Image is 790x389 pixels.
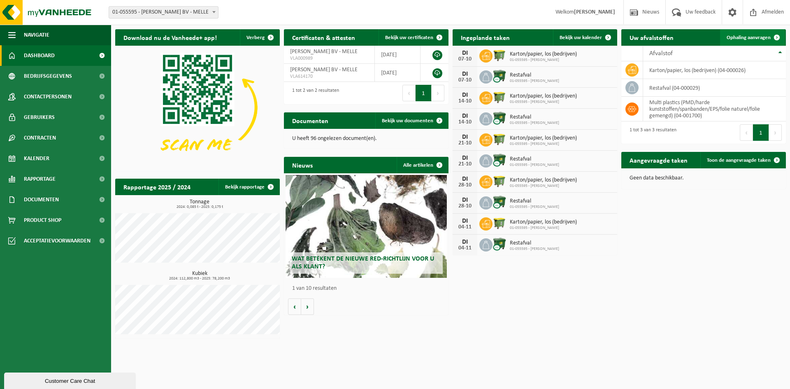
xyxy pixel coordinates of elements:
[510,72,559,79] span: Restafval
[510,226,577,231] span: 01-055595 - [PERSON_NAME]
[290,73,368,80] span: VLA614170
[416,85,432,101] button: 1
[560,35,602,40] span: Bekijk uw kalender
[24,148,49,169] span: Kalender
[457,197,473,203] div: DI
[510,177,577,184] span: Karton/papier, los (bedrijven)
[457,245,473,251] div: 04-11
[453,29,518,45] h2: Ingeplande taken
[24,210,61,231] span: Product Shop
[24,107,55,128] span: Gebruikers
[510,93,577,100] span: Karton/papier, los (bedrijven)
[290,67,358,73] span: [PERSON_NAME] BV - MELLE
[649,50,673,57] span: Afvalstof
[292,256,434,270] span: Wat betekent de nieuwe RED-richtlijn voor u als klant?
[510,156,559,163] span: Restafval
[109,6,218,19] span: 01-055595 - MEERSMAN LUC BV - MELLE
[457,71,473,77] div: DI
[119,277,280,281] span: 2024: 112,800 m3 - 2025: 78,200 m3
[457,218,473,224] div: DI
[707,158,771,163] span: Toon de aangevraagde taken
[24,189,59,210] span: Documenten
[553,29,616,46] a: Bekijk uw kalender
[457,140,473,146] div: 21-10
[457,98,473,104] div: 14-10
[402,85,416,101] button: Previous
[510,79,559,84] span: 01-055595 - [PERSON_NAME]
[109,7,218,18] span: 01-055595 - MEERSMAN LUC BV - MELLE
[375,64,421,82] td: [DATE]
[510,142,577,147] span: 01-055595 - [PERSON_NAME]
[218,179,279,195] a: Bekijk rapportage
[457,161,473,167] div: 21-10
[510,198,559,205] span: Restafval
[510,114,559,121] span: Restafval
[720,29,785,46] a: Ophaling aanvragen
[24,25,49,45] span: Navigatie
[292,136,440,142] p: U heeft 96 ongelezen document(en).
[432,85,444,101] button: Next
[119,205,280,209] span: 2024: 0,085 t - 2025: 0,175 t
[24,231,91,251] span: Acceptatievoorwaarden
[115,46,280,169] img: Download de VHEPlus App
[382,118,433,123] span: Bekijk uw documenten
[493,153,507,167] img: WB-1100-CU
[510,184,577,189] span: 01-055595 - [PERSON_NAME]
[24,45,55,66] span: Dashboard
[290,49,358,55] span: [PERSON_NAME] BV - MELLE
[457,119,473,125] div: 14-10
[457,176,473,182] div: DI
[379,29,448,46] a: Bekijk uw certificaten
[510,58,577,63] span: 01-055595 - [PERSON_NAME]
[457,113,473,119] div: DI
[292,286,444,291] p: 1 van 10 resultaten
[119,199,280,209] h3: Tonnage
[115,29,225,45] h2: Download nu de Vanheede+ app!
[4,371,137,389] iframe: chat widget
[119,271,280,281] h3: Kubiek
[457,224,473,230] div: 04-11
[288,298,301,315] button: Vorige
[24,128,56,148] span: Contracten
[24,169,56,189] span: Rapportage
[510,51,577,58] span: Karton/papier, los (bedrijven)
[621,29,682,45] h2: Uw afvalstoffen
[574,9,615,15] strong: [PERSON_NAME]
[457,239,473,245] div: DI
[727,35,771,40] span: Ophaling aanvragen
[457,50,473,56] div: DI
[385,35,433,40] span: Bekijk uw certificaten
[288,84,339,102] div: 1 tot 2 van 2 resultaten
[643,97,786,121] td: multi plastics (PMD/harde kunststoffen/spanbanden/EPS/folie naturel/folie gemengd) (04-001700)
[510,247,559,252] span: 01-055595 - [PERSON_NAME]
[284,112,337,128] h2: Documenten
[457,203,473,209] div: 28-10
[397,157,448,173] a: Alle artikelen
[510,219,577,226] span: Karton/papier, los (bedrijven)
[643,61,786,79] td: karton/papier, los (bedrijven) (04-000026)
[753,124,769,141] button: 1
[24,86,72,107] span: Contactpersonen
[510,240,559,247] span: Restafval
[493,216,507,230] img: WB-1100-HPE-GN-50
[510,163,559,168] span: 01-055595 - [PERSON_NAME]
[493,237,507,251] img: WB-1100-CU
[375,46,421,64] td: [DATE]
[621,152,696,168] h2: Aangevraagde taken
[24,66,72,86] span: Bedrijfsgegevens
[625,123,676,142] div: 1 tot 3 van 3 resultaten
[286,175,447,278] a: Wat betekent de nieuwe RED-richtlijn voor u als klant?
[457,134,473,140] div: DI
[375,112,448,129] a: Bekijk uw documenten
[510,135,577,142] span: Karton/papier, los (bedrijven)
[510,121,559,126] span: 01-055595 - [PERSON_NAME]
[493,111,507,125] img: WB-1100-CU
[740,124,753,141] button: Previous
[284,29,363,45] h2: Certificaten & attesten
[493,174,507,188] img: WB-1100-HPE-GN-50
[115,179,199,195] h2: Rapportage 2025 / 2024
[301,298,314,315] button: Volgende
[700,152,785,168] a: Toon de aangevraagde taken
[493,69,507,83] img: WB-1100-CU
